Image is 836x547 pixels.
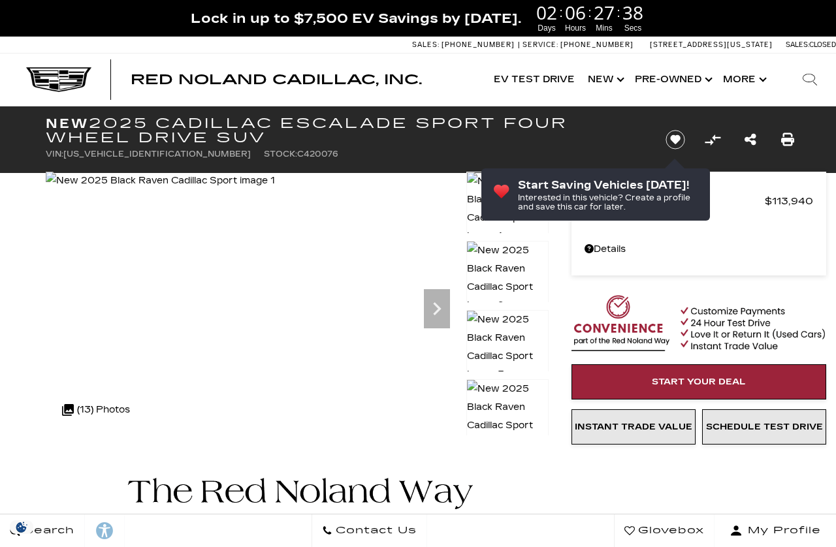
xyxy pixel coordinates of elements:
[559,3,563,22] span: :
[781,131,794,149] a: Print this New 2025 Cadillac Escalade Sport Four Wheel Drive SUV
[716,54,771,106] button: More
[466,172,549,246] img: New 2025 Black Raven Cadillac Sport image 1
[592,22,617,34] span: Mins
[26,67,91,92] img: Cadillac Dark Logo with Cadillac White Text
[650,40,773,49] a: [STREET_ADDRESS][US_STATE]
[442,40,515,49] span: [PHONE_NUMBER]
[661,129,690,150] button: Save vehicle
[628,54,716,106] a: Pre-Owned
[581,54,628,106] a: New
[617,3,620,22] span: :
[466,310,549,384] img: New 2025 Black Raven Cadillac Sport image 3
[585,192,813,210] a: MSRP $113,940
[745,131,756,149] a: Share this New 2025 Cadillac Escalade Sport Four Wheel Drive SUV
[620,3,645,22] span: 38
[46,116,89,131] strong: New
[487,54,581,106] a: EV Test Drive
[706,422,823,432] span: Schedule Test Drive
[592,3,617,22] span: 27
[786,40,809,49] span: Sales:
[585,240,813,258] a: Details
[614,514,715,547] a: Glovebox
[46,172,275,190] img: New 2025 Black Raven Cadillac Sport image 1
[534,3,559,22] span: 02
[131,73,422,86] a: Red Noland Cadillac, Inc.
[715,514,836,547] button: Open user profile menu
[466,241,549,315] img: New 2025 Black Raven Cadillac Sport image 2
[571,409,696,445] a: Instant Trade Value
[563,3,588,22] span: 06
[563,22,588,34] span: Hours
[312,514,427,547] a: Contact Us
[191,10,521,27] span: Lock in up to $7,500 EV Savings by [DATE].
[264,149,297,159] span: Stock:
[412,41,518,48] a: Sales: [PHONE_NUMBER]
[809,40,836,49] span: Closed
[765,192,813,210] span: $113,940
[466,379,549,454] img: New 2025 Black Raven Cadillac Sport image 4
[56,394,137,426] div: (13) Photos
[571,364,826,399] a: Start Your Deal
[412,40,440,49] span: Sales:
[20,522,74,540] span: Search
[635,522,704,540] span: Glovebox
[620,22,645,34] span: Secs
[560,40,634,49] span: [PHONE_NUMBER]
[63,149,251,159] span: [US_VEHICLE_IDENTIFICATION_NUMBER]
[652,377,746,387] span: Start Your Deal
[522,40,558,49] span: Service:
[588,3,592,22] span: :
[46,149,63,159] span: VIN:
[743,522,821,540] span: My Profile
[131,72,422,87] span: Red Noland Cadillac, Inc.
[575,422,692,432] span: Instant Trade Value
[297,149,338,159] span: C420076
[332,522,417,540] span: Contact Us
[814,7,829,22] a: Close
[46,116,643,145] h1: 2025 Cadillac Escalade Sport Four Wheel Drive SUV
[585,192,765,210] span: MSRP
[424,289,450,328] div: Next
[7,520,37,534] section: Click to Open Cookie Consent Modal
[518,41,637,48] a: Service: [PHONE_NUMBER]
[703,130,722,149] button: Compare vehicle
[534,22,559,34] span: Days
[7,520,37,534] img: Opt-Out Icon
[702,409,826,445] a: Schedule Test Drive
